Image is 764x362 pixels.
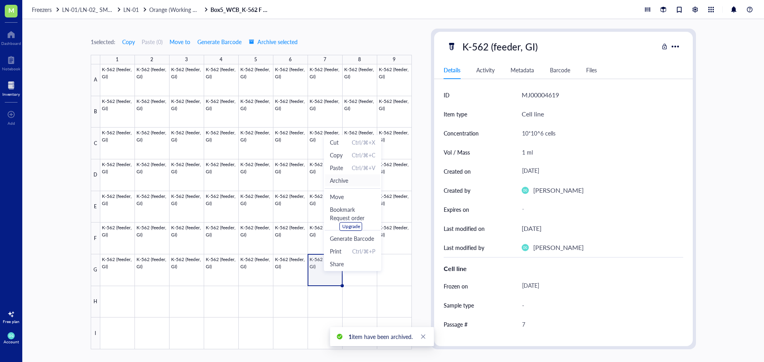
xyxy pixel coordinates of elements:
div: - [518,297,680,314]
div: 7 [324,54,326,65]
span: Bookmark [330,205,375,214]
div: Cell line [522,109,544,119]
div: 1 [116,54,119,65]
div: C [91,128,100,159]
div: G [91,254,100,286]
b: 1 [349,333,352,341]
div: - [518,335,680,352]
span: Move [330,192,375,201]
a: Freezers [32,6,60,13]
span: close [421,334,426,339]
div: 2 [150,54,153,65]
a: LN-01/LN-02_ SMALL/BIG STORAGE ROOM [62,6,122,13]
a: Inventory [2,79,20,97]
div: Dashboard [1,41,21,46]
span: DG [523,246,527,249]
div: 7 [518,316,680,333]
div: 10*10^6 cells [518,125,680,141]
div: H [91,286,100,318]
button: Archive selected [248,35,298,48]
span: Freezers [32,6,52,14]
span: Ctrl/⌘+C [352,151,375,159]
div: 6 [289,54,292,65]
div: ID [444,91,450,99]
div: Last modified by [444,243,484,252]
span: Share [330,259,375,268]
span: Archive selected [249,39,298,45]
a: Close [419,332,428,341]
div: [DATE] [518,279,680,293]
div: D [91,159,100,191]
button: Generate Barcode [197,35,242,48]
div: K-562 (feeder, GI) [459,38,541,55]
div: Notebook [2,66,20,71]
div: [DATE] [518,164,680,178]
div: 3 [185,54,188,65]
div: 8 [358,54,361,65]
span: Ctrl/⌘+X [352,138,375,147]
div: I [91,317,100,349]
div: Metadata [511,66,534,74]
button: Paste (0) [142,35,163,48]
span: Archive [330,176,348,185]
div: 1 ml [518,144,680,161]
div: Sample type [444,301,474,310]
span: Cut [330,138,339,147]
a: Dashboard [1,28,21,46]
div: Barcode [550,66,570,74]
div: 4 [220,54,222,65]
div: B [91,96,100,128]
div: E [91,191,100,223]
div: [PERSON_NAME] [533,242,584,253]
div: Vol / Mass [444,148,470,157]
a: Box5_WCB_K-562 F GI [210,6,270,13]
span: Copy [122,39,135,45]
div: Item type [444,110,467,118]
div: 5 [254,54,257,65]
div: Activity [476,66,495,74]
span: Paste [330,163,343,172]
span: Ctrl/⌘+P [352,247,375,256]
span: M [8,5,14,15]
span: Generate Barcode [197,39,242,45]
div: A [91,64,100,96]
span: Copy [330,151,343,159]
div: Add [8,121,15,126]
div: F [91,223,100,254]
button: Copy [122,35,135,48]
span: LN-01/LN-02_ SMALL/BIG STORAGE ROOM [62,6,174,14]
span: DG [523,189,527,192]
div: Account [4,339,19,344]
div: Upgrade [342,223,360,230]
div: Concentration [444,129,479,137]
div: Passage # [444,320,468,329]
span: DG [9,334,13,337]
div: 9 [393,54,396,65]
div: Created by [444,186,470,195]
div: Expires on [444,205,469,214]
div: Free plan [3,319,19,324]
span: Move to [170,39,190,45]
a: LN-01Orange (Working CB) [123,6,209,13]
button: Move to [169,35,191,48]
a: Notebook [2,54,20,71]
div: Files [586,66,597,74]
div: Cell line [444,264,683,273]
div: Inventory [2,92,20,97]
div: 1 selected: [91,37,115,46]
span: item have been archived. [349,333,413,341]
span: LN-01 [123,6,139,14]
div: Patient ID [444,339,468,348]
div: Created on [444,167,471,176]
div: [DATE] [522,223,542,234]
div: Frozen on [444,282,468,290]
div: Last modified on [444,224,485,233]
div: Details [444,66,460,74]
span: Generate Barcode [330,234,375,243]
span: Print [330,247,341,256]
div: - [518,202,680,217]
div: [PERSON_NAME] [533,185,584,196]
span: Ctrl/⌘+V [352,163,375,172]
div: MJ00004619 [522,90,559,100]
span: Orange (Working CB) [149,6,201,14]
